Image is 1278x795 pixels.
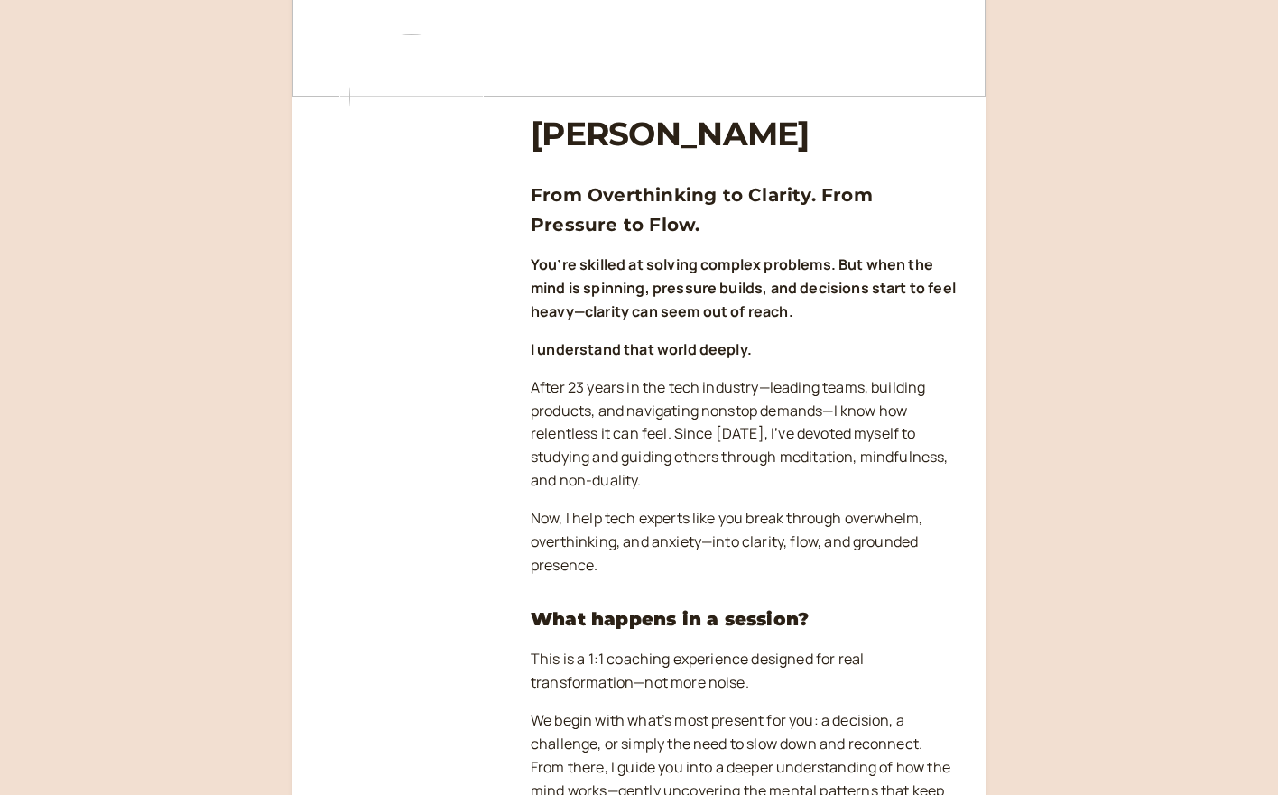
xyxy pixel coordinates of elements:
h3: From Overthinking to Clarity. From Pressure to Flow. [531,180,957,239]
p: This is a 1:1 coaching experience designed for real transformation—not more noise. [531,648,957,695]
h1: [PERSON_NAME] [531,115,957,153]
p: Now, I help tech experts like you break through overwhelm, overthinking, and anxiety—into clarity... [531,507,957,578]
strong: What happens in a session? [531,608,809,630]
strong: You’re skilled at solving complex problems. But when the mind is spinning, pressure builds, and d... [531,254,956,321]
p: After 23 years in the tech industry—leading teams, building products, and navigating nonstop dema... [531,376,957,494]
strong: I understand that world deeply. [531,339,752,359]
